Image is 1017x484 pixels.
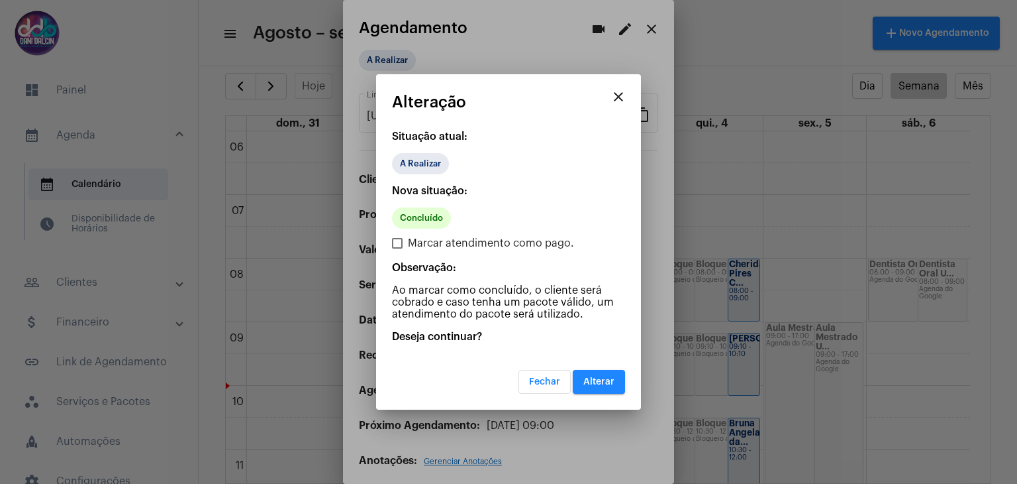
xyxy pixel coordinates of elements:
[573,370,625,394] button: Alterar
[518,370,571,394] button: Fechar
[408,235,574,251] span: Marcar atendimento como pago.
[392,262,625,274] p: Observação:
[392,131,625,143] p: Situação atual:
[392,284,625,320] p: Ao marcar como concluído, o cliente será cobrado e caso tenha um pacote válido, um atendimento do...
[392,153,449,174] mat-chip: A Realizar
[392,208,451,229] mat-chip: Concluído
[583,377,614,387] span: Alterar
[392,93,466,111] span: Alteração
[529,377,560,387] span: Fechar
[392,331,625,343] p: Deseja continuar?
[610,89,626,105] mat-icon: close
[392,185,625,197] p: Nova situação:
